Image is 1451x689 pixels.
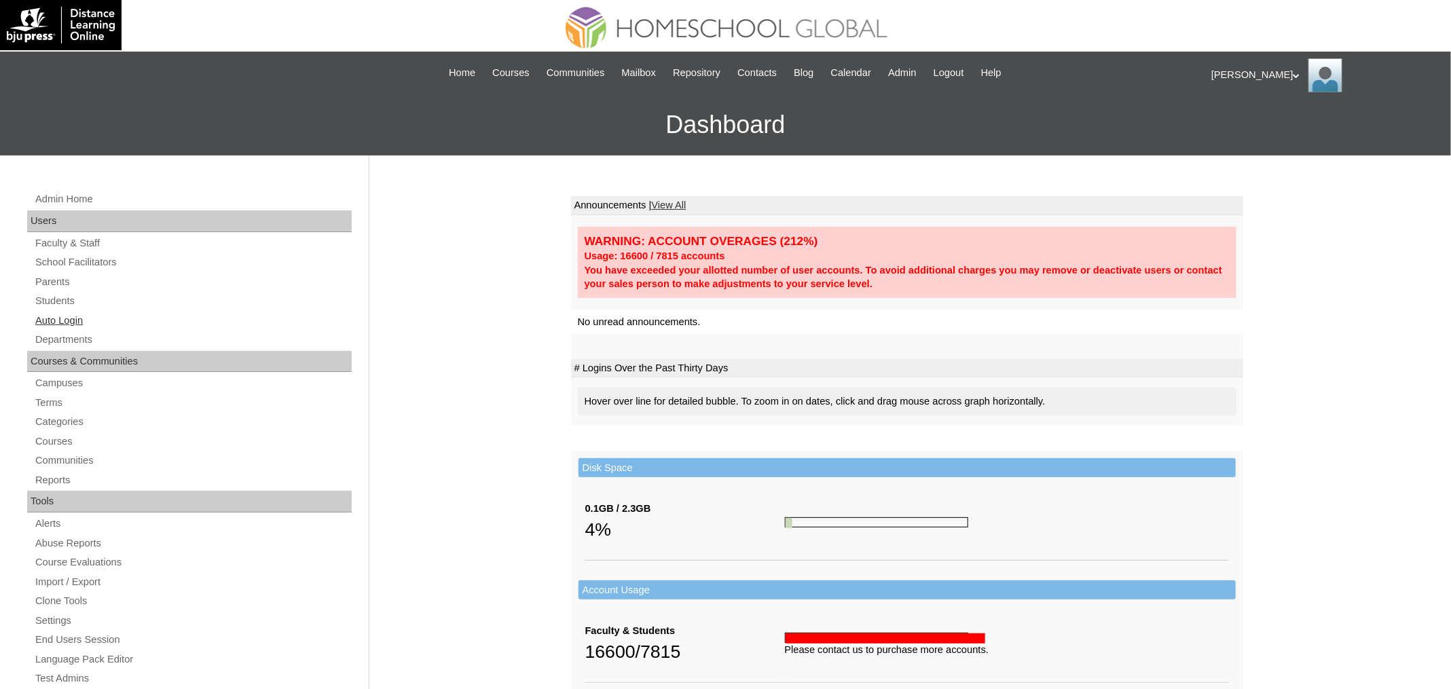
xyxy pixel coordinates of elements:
[571,310,1243,335] td: No unread announcements.
[585,502,785,516] div: 0.1GB / 2.3GB
[34,554,352,571] a: Course Evaluations
[974,65,1008,81] a: Help
[27,351,352,373] div: Courses & Communities
[888,65,917,81] span: Admin
[492,65,530,81] span: Courses
[34,593,352,610] a: Clone Tools
[27,491,352,513] div: Tools
[571,359,1243,378] td: # Logins Over the Past Thirty Days
[547,65,605,81] span: Communities
[34,312,352,329] a: Auto Login
[585,624,785,638] div: Faculty & Students
[34,535,352,552] a: Abuse Reports
[787,65,820,81] a: Blog
[34,631,352,648] a: End Users Session
[673,65,720,81] span: Repository
[34,394,352,411] a: Terms
[578,458,1236,478] td: Disk Space
[651,200,686,210] a: View All
[585,516,785,543] div: 4%
[34,433,352,450] a: Courses
[785,643,1229,657] div: Please contact us to purchase more accounts.
[824,65,878,81] a: Calendar
[831,65,871,81] span: Calendar
[615,65,663,81] a: Mailbox
[794,65,813,81] span: Blog
[34,452,352,469] a: Communities
[34,670,352,687] a: Test Admins
[34,293,352,310] a: Students
[585,234,1230,249] div: WARNING: ACCOUNT OVERAGES (212%)
[737,65,777,81] span: Contacts
[666,65,727,81] a: Repository
[34,191,352,208] a: Admin Home
[34,254,352,271] a: School Facilitators
[981,65,1002,81] span: Help
[578,580,1236,600] td: Account Usage
[578,388,1236,415] div: Hover over line for detailed bubble. To zoom in on dates, click and drag mouse across graph horiz...
[881,65,923,81] a: Admin
[34,651,352,668] a: Language Pack Editor
[34,274,352,291] a: Parents
[34,612,352,629] a: Settings
[449,65,475,81] span: Home
[34,375,352,392] a: Campuses
[34,515,352,532] a: Alerts
[1211,58,1437,92] div: [PERSON_NAME]
[585,250,725,261] strong: Usage: 16600 / 7815 accounts
[1308,58,1342,92] img: Ariane Ebuen
[34,413,352,430] a: Categories
[34,331,352,348] a: Departments
[622,65,657,81] span: Mailbox
[7,7,115,43] img: logo-white.png
[27,210,352,232] div: Users
[34,235,352,252] a: Faculty & Staff
[585,263,1230,291] div: You have exceeded your allotted number of user accounts. To avoid additional charges you may remo...
[7,94,1444,155] h3: Dashboard
[540,65,612,81] a: Communities
[585,638,785,665] div: 16600/7815
[485,65,536,81] a: Courses
[934,65,964,81] span: Logout
[34,574,352,591] a: Import / Export
[34,472,352,489] a: Reports
[927,65,971,81] a: Logout
[731,65,784,81] a: Contacts
[442,65,482,81] a: Home
[571,196,1243,215] td: Announcements |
